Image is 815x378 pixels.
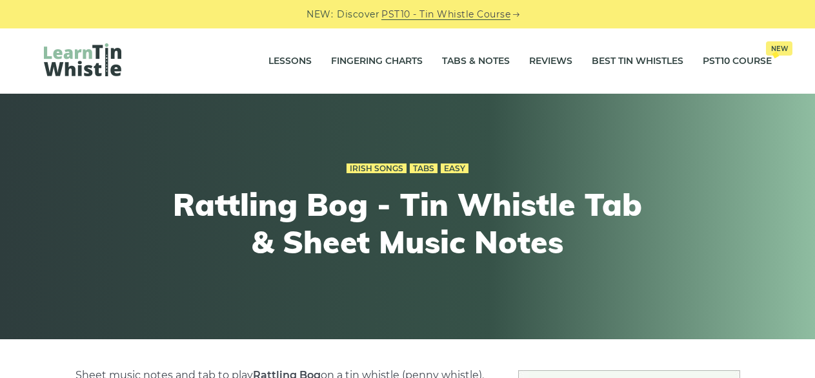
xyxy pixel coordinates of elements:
a: Lessons [268,45,312,78]
a: Irish Songs [347,163,407,174]
h1: Rattling Bog - Tin Whistle Tab & Sheet Music Notes [170,186,645,260]
a: Fingering Charts [331,45,423,78]
a: Easy [441,163,468,174]
a: Best Tin Whistles [592,45,683,78]
a: Reviews [529,45,572,78]
span: New [766,41,792,56]
a: Tabs & Notes [442,45,510,78]
a: Tabs [410,163,438,174]
img: LearnTinWhistle.com [44,43,121,76]
a: PST10 CourseNew [703,45,772,78]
